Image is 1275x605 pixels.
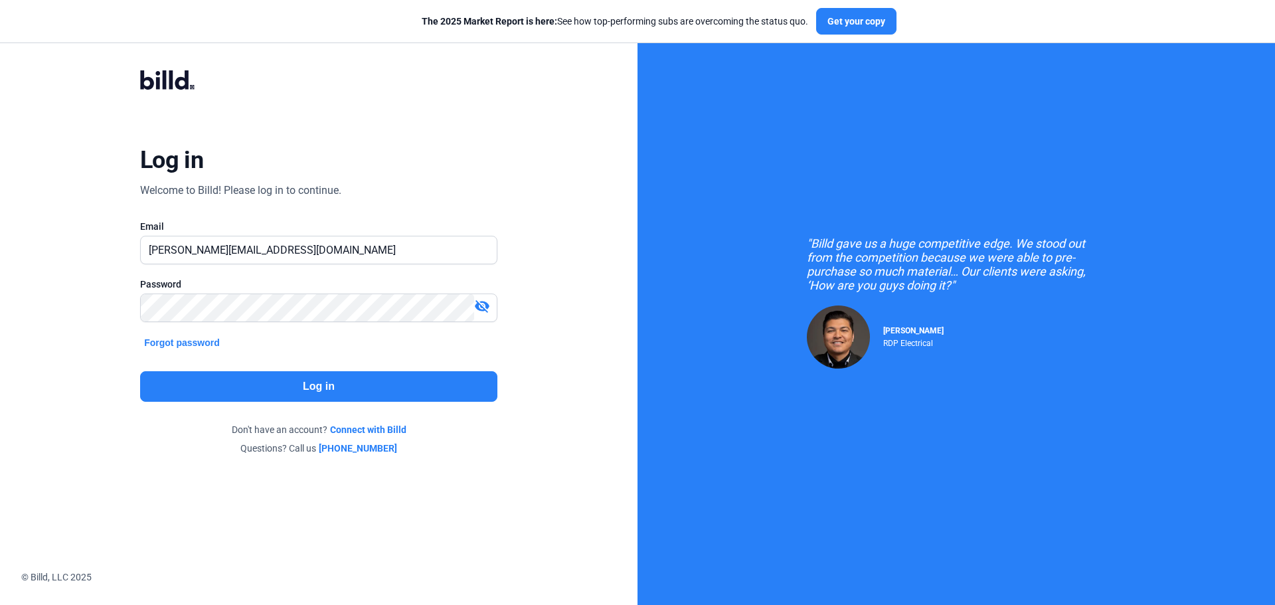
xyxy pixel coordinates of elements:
[807,236,1106,292] div: "Billd gave us a huge competitive edge. We stood out from the competition because we were able to...
[140,220,497,233] div: Email
[807,305,870,369] img: Raul Pacheco
[816,8,896,35] button: Get your copy
[140,423,497,436] div: Don't have an account?
[422,16,557,27] span: The 2025 Market Report is here:
[330,423,406,436] a: Connect with Billd
[883,335,944,348] div: RDP Electrical
[140,442,497,455] div: Questions? Call us
[319,442,397,455] a: [PHONE_NUMBER]
[140,145,203,175] div: Log in
[883,326,944,335] span: [PERSON_NAME]
[140,183,341,199] div: Welcome to Billd! Please log in to continue.
[140,278,497,291] div: Password
[422,15,808,28] div: See how top-performing subs are overcoming the status quo.
[140,371,497,402] button: Log in
[140,335,224,350] button: Forgot password
[474,298,490,314] mat-icon: visibility_off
